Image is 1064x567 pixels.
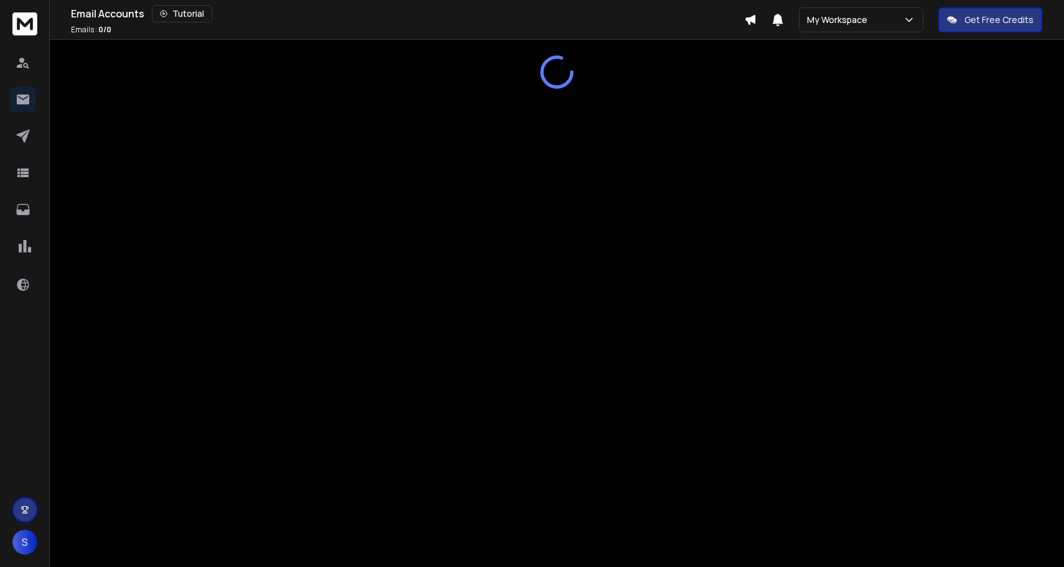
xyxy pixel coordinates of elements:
p: Get Free Credits [964,14,1034,26]
button: Get Free Credits [938,7,1042,32]
button: S [12,530,37,555]
div: Email Accounts [71,5,744,22]
p: Emails : [71,25,111,35]
p: My Workspace [807,14,872,26]
button: Tutorial [152,5,212,22]
span: 0 / 0 [98,24,111,35]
